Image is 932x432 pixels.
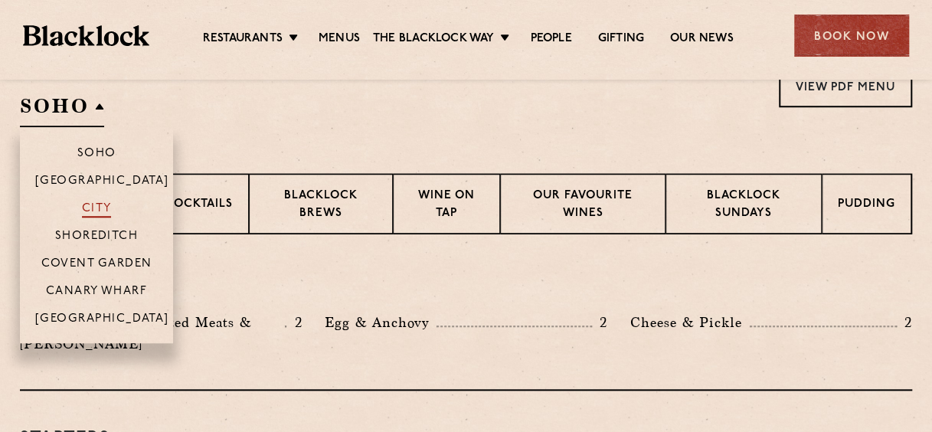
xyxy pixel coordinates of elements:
[592,313,607,332] p: 2
[55,230,139,245] p: Shoreditch
[23,25,149,47] img: BL_Textured_Logo-footer-cropped.svg
[319,31,360,48] a: Menus
[77,147,116,162] p: Soho
[325,312,437,333] p: Egg & Anchovy
[838,196,895,215] p: Pudding
[630,312,750,333] p: Cheese & Pickle
[794,15,909,57] div: Book Now
[530,31,571,48] a: People
[165,196,233,215] p: Cocktails
[20,93,104,127] h2: SOHO
[409,188,484,224] p: Wine on Tap
[779,65,912,107] a: View PDF Menu
[516,188,649,224] p: Our favourite wines
[265,188,377,224] p: Blacklock Brews
[35,313,169,328] p: [GEOGRAPHIC_DATA]
[82,202,112,218] p: City
[46,285,147,300] p: Canary Wharf
[203,31,283,48] a: Restaurants
[41,257,152,273] p: Covent Garden
[20,273,912,293] h3: Pre Chop Bites
[897,313,912,332] p: 2
[286,313,302,332] p: 2
[598,31,644,48] a: Gifting
[682,188,806,224] p: Blacklock Sundays
[373,31,494,48] a: The Blacklock Way
[35,175,169,190] p: [GEOGRAPHIC_DATA]
[670,31,734,48] a: Our News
